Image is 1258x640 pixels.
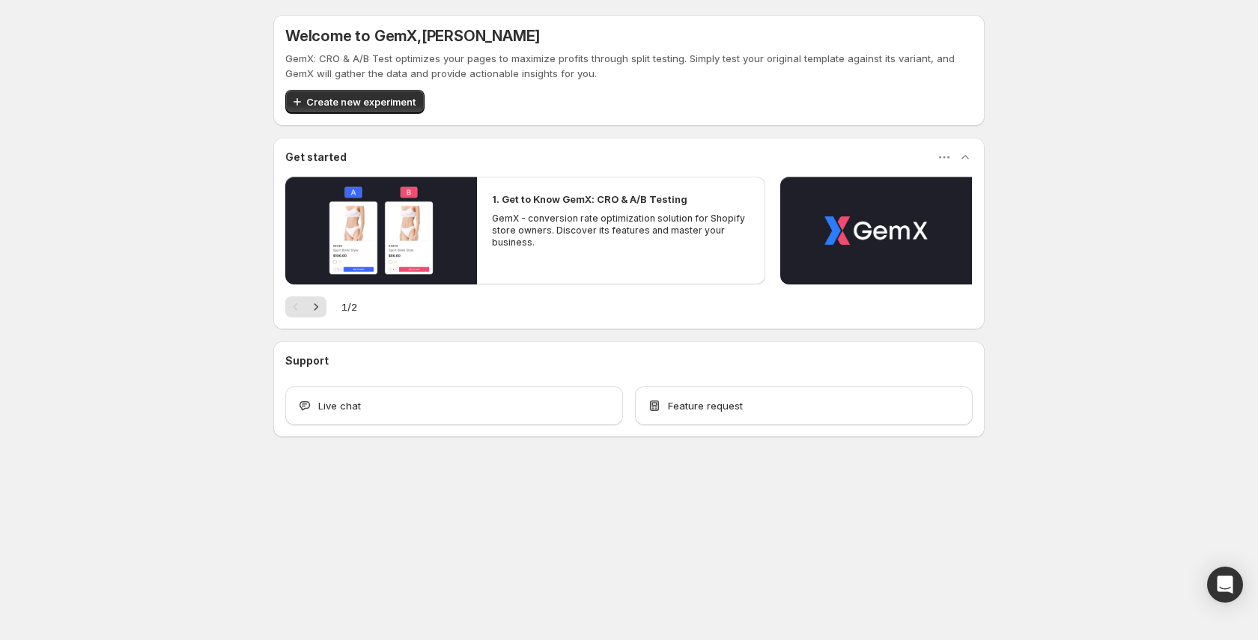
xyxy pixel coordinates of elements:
[668,398,743,413] span: Feature request
[285,90,425,114] button: Create new experiment
[780,177,972,284] button: Play video
[306,94,416,109] span: Create new experiment
[341,299,357,314] span: 1 / 2
[492,213,750,249] p: GemX - conversion rate optimization solution for Shopify store owners. Discover its features and ...
[1207,567,1243,603] div: Open Intercom Messenger
[285,27,540,45] h5: Welcome to GemX
[306,296,326,317] button: Next
[285,353,329,368] h3: Support
[285,177,477,284] button: Play video
[285,296,326,317] nav: Pagination
[417,27,540,45] span: , [PERSON_NAME]
[492,192,687,207] h2: 1. Get to Know GemX: CRO & A/B Testing
[318,398,361,413] span: Live chat
[285,150,347,165] h3: Get started
[285,51,973,81] p: GemX: CRO & A/B Test optimizes your pages to maximize profits through split testing. Simply test ...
